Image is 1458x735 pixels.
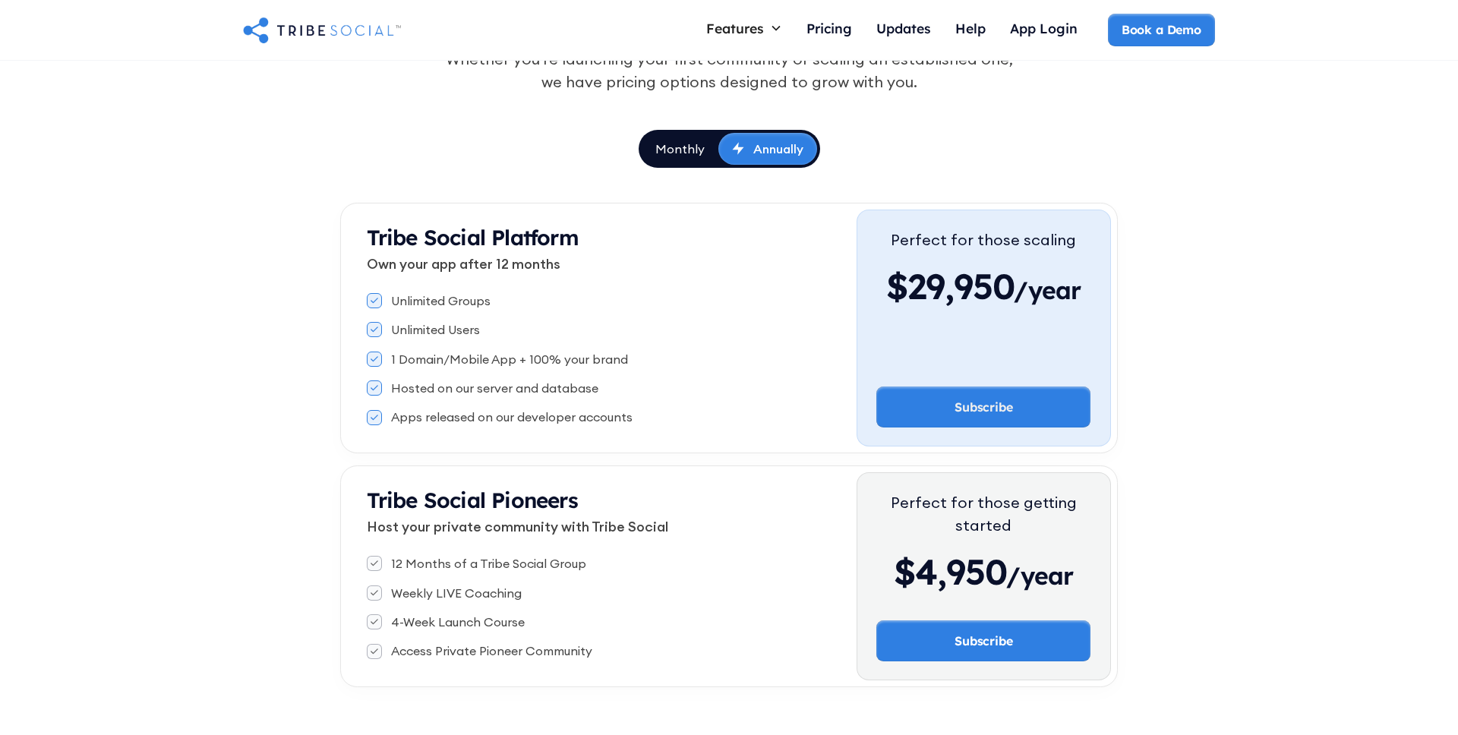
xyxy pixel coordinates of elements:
[876,491,1090,537] div: Perfect for those getting started
[367,487,578,513] strong: Tribe Social Pioneers
[1108,14,1215,46] a: Book a Demo
[367,224,579,251] strong: Tribe Social Platform
[876,386,1090,427] a: Subscribe
[391,614,525,630] div: 4-Week Launch Course
[886,229,1081,251] div: Perfect for those scaling
[1006,560,1073,598] span: /year
[806,20,852,36] div: Pricing
[391,351,628,367] div: 1 Domain/Mobile App + 100% your brand
[391,585,522,601] div: Weekly LIVE Coaching
[391,642,592,659] div: Access Private Pioneer Community
[391,380,598,396] div: Hosted on our server and database
[706,20,764,36] div: Features
[437,48,1021,93] div: Whether you're launching your first community or scaling an established one, we have pricing opti...
[391,555,586,572] div: 12 Months of a Tribe Social Group
[367,516,857,537] p: Host your private community with Tribe Social
[694,14,794,43] div: Features
[876,20,931,36] div: Updates
[864,14,943,46] a: Updates
[391,292,491,309] div: Unlimited Groups
[955,20,986,36] div: Help
[998,14,1090,46] a: App Login
[655,140,705,157] div: Monthly
[391,321,480,338] div: Unlimited Users
[243,14,401,45] a: home
[1014,275,1081,313] span: /year
[1010,20,1078,36] div: App Login
[876,620,1090,661] a: Subscribe
[876,549,1090,595] div: $4,950
[886,263,1081,309] div: $29,950
[794,14,864,46] a: Pricing
[943,14,998,46] a: Help
[753,140,803,157] div: Annually
[391,409,633,425] div: Apps released on our developer accounts
[367,254,857,274] p: Own your app after 12 months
